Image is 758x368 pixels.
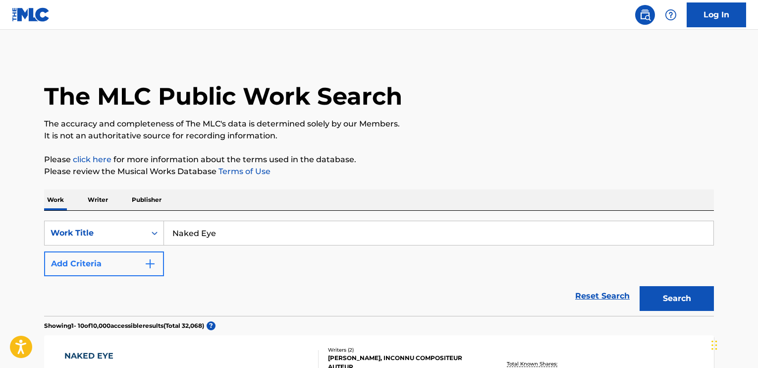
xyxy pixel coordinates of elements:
img: search [639,9,651,21]
div: Work Title [51,227,140,239]
button: Search [640,286,714,311]
p: The accuracy and completeness of The MLC's data is determined solely by our Members. [44,118,714,130]
img: MLC Logo [12,7,50,22]
a: click here [73,155,111,164]
p: Please for more information about the terms used in the database. [44,154,714,166]
iframe: Chat Widget [708,320,758,368]
a: Log In [687,2,746,27]
p: Please review the Musical Works Database [44,166,714,178]
form: Search Form [44,221,714,316]
span: ? [207,321,216,330]
p: Showing 1 - 10 of 10,000 accessible results (Total 32,068 ) [44,321,204,330]
a: Public Search [635,5,655,25]
a: Terms of Use [217,167,271,176]
p: Total Known Shares: [507,360,560,368]
div: NAKED EYE [64,350,152,362]
div: Drag [711,330,717,360]
button: Add Criteria [44,251,164,276]
a: Reset Search [570,285,635,307]
img: help [665,9,677,21]
p: Publisher [129,189,164,210]
img: 9d2ae6d4665cec9f34b9.svg [144,258,156,270]
h1: The MLC Public Work Search [44,81,402,111]
div: Help [661,5,681,25]
div: Writers ( 2 ) [328,346,478,354]
p: Work [44,189,67,210]
p: It is not an authoritative source for recording information. [44,130,714,142]
p: Writer [85,189,111,210]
